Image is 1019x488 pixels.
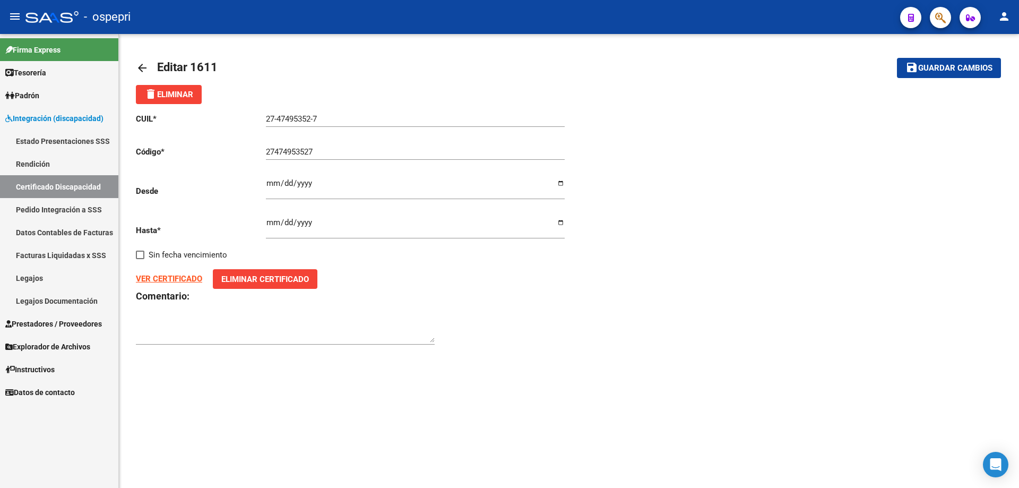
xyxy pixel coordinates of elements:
[983,452,1008,477] div: Open Intercom Messenger
[149,249,227,261] span: Sin fecha vencimiento
[84,5,131,29] span: - ospepri
[144,90,193,99] span: Eliminar
[5,341,90,353] span: Explorador de Archivos
[905,61,918,74] mat-icon: save
[136,113,266,125] p: CUIL
[213,269,317,289] button: Eliminar Certificado
[144,88,157,100] mat-icon: delete
[221,275,309,284] span: Eliminar Certificado
[897,58,1001,78] button: Guardar cambios
[5,67,46,79] span: Tesorería
[5,44,61,56] span: Firma Express
[136,146,266,158] p: Código
[5,318,102,330] span: Prestadores / Proveedores
[918,64,992,73] span: Guardar cambios
[5,113,103,124] span: Integración (discapacidad)
[998,10,1011,23] mat-icon: person
[136,290,189,302] strong: Comentario:
[8,10,21,23] mat-icon: menu
[136,85,202,104] button: Eliminar
[157,61,218,74] span: Editar 1611
[5,364,55,375] span: Instructivos
[5,387,75,398] span: Datos de contacto
[136,274,202,284] a: VER CERTIFICADO
[136,225,266,236] p: Hasta
[5,90,39,101] span: Padrón
[136,62,149,74] mat-icon: arrow_back
[136,185,266,197] p: Desde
